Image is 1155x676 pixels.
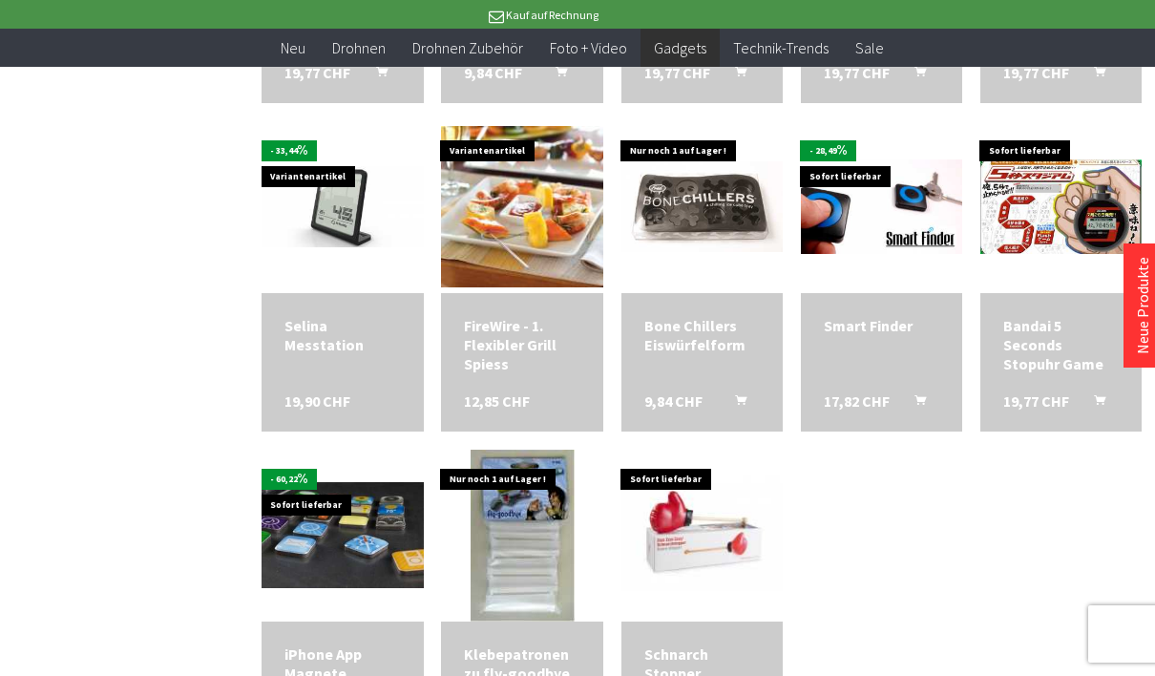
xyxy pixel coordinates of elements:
span: Drohnen Zubehör [412,38,523,57]
a: Smart Finder 17,82 CHF In den Warenkorb [824,316,939,335]
span: 9,84 CHF [464,63,522,82]
img: iPhone App Magnete [262,482,423,588]
a: Foto + Video [536,29,640,68]
div: FireWire - 1. Flexibler Grill Spiess [464,316,579,373]
a: Bone Chillers Eiswürfelform 9,84 CHF In den Warenkorb [644,316,760,354]
button: In den Warenkorb [353,63,399,88]
a: Gadgets [640,29,720,68]
a: Technik-Trends [720,29,842,68]
a: Drohnen Zubehör [399,29,536,68]
span: 19,77 CHF [644,63,710,82]
img: Klebepatronen zu fly-goodbye [471,450,575,622]
span: 19,77 CHF [1003,391,1069,411]
span: Technik-Trends [733,38,829,57]
div: Smart Finder [824,316,939,335]
span: 19,90 CHF [284,391,350,411]
button: In den Warenkorb [1071,63,1117,88]
a: Neu [267,29,319,68]
span: 9,84 CHF [644,391,703,411]
span: 19,77 CHF [1003,63,1069,82]
button: In den Warenkorb [1071,391,1117,416]
span: 12,85 CHF [464,391,530,411]
img: FireWire - 1. Flexibler Grill Spiess [441,126,602,287]
button: In den Warenkorb [892,63,937,88]
span: 19,77 CHF [284,63,350,82]
a: Bandai 5 Seconds Stopuhr Game 19,77 CHF In den Warenkorb [1003,316,1119,373]
span: Foto + Video [550,38,627,57]
a: FireWire - 1. Flexibler Grill Spiess 12,85 CHF [464,316,579,373]
div: Bandai 5 Seconds Stopuhr Game [1003,316,1119,373]
span: 19,77 CHF [824,63,890,82]
div: Bone Chillers Eiswürfelform [644,316,760,354]
img: Smart Finder [801,159,962,254]
a: Sale [842,29,897,68]
span: Neu [281,38,305,57]
img: Selina Messtation [262,166,423,247]
div: Selina Messtation [284,316,400,354]
span: 17,82 CHF [824,391,890,411]
button: In den Warenkorb [533,63,578,88]
img: Bandai 5 Seconds Stopuhr Game [980,159,1142,254]
img: Bone Chillers Eiswürfelform [621,161,783,252]
button: In den Warenkorb [712,63,758,88]
a: Selina Messtation 19,90 CHF [284,316,400,354]
span: Sale [855,38,884,57]
a: Neue Produkte [1133,257,1152,354]
button: In den Warenkorb [712,391,758,416]
span: Drohnen [332,38,386,57]
a: Drohnen [319,29,399,68]
button: In den Warenkorb [892,391,937,416]
span: Gadgets [654,38,706,57]
img: Schnarch Stopper [621,454,783,616]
